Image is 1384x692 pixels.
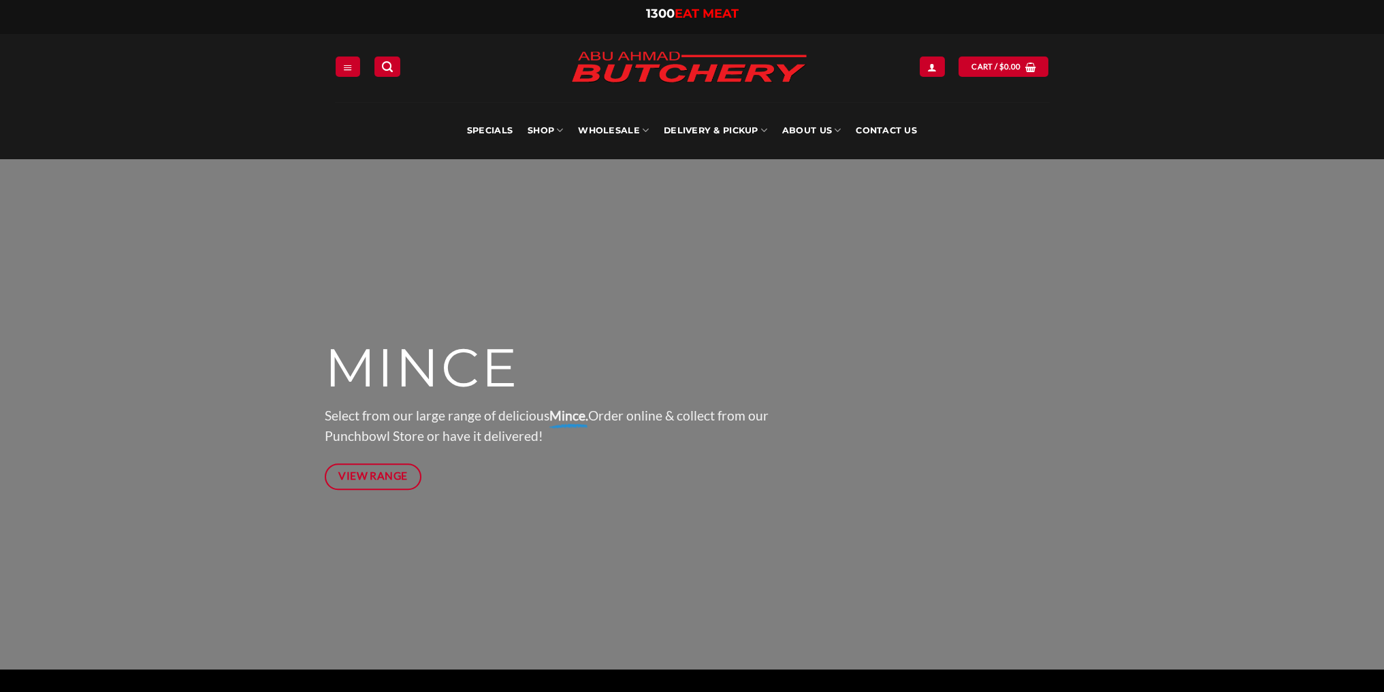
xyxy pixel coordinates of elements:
[959,56,1048,76] a: View cart
[856,102,917,159] a: Contact Us
[920,56,944,76] a: Login
[549,408,588,423] strong: Mince.
[999,61,1004,73] span: $
[325,408,769,444] span: Select from our large range of delicious Order online & collect from our Punchbowl Store or have ...
[675,6,739,21] span: EAT MEAT
[782,102,841,159] a: About Us
[374,56,400,76] a: Search
[646,6,739,21] a: 1300EAT MEAT
[338,467,408,484] span: View Range
[325,335,519,401] span: MINCE
[560,42,818,94] img: Abu Ahmad Butchery
[467,102,513,159] a: Specials
[528,102,563,159] a: SHOP
[646,6,675,21] span: 1300
[999,62,1021,71] bdi: 0.00
[971,61,1020,73] span: Cart /
[578,102,649,159] a: Wholesale
[325,463,422,490] a: View Range
[336,56,360,76] a: Menu
[664,102,767,159] a: Delivery & Pickup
